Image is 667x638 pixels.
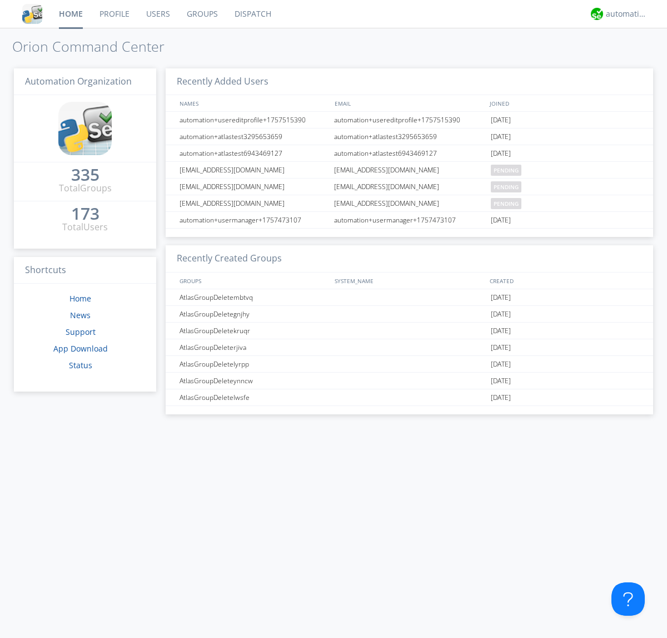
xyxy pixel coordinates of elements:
[491,339,511,356] span: [DATE]
[331,212,488,228] div: automation+usermanager+1757473107
[166,112,653,128] a: automation+usereditprofile+1757515390automation+usereditprofile+1757515390[DATE]
[491,306,511,323] span: [DATE]
[177,339,331,355] div: AtlasGroupDeleterjiva
[491,145,511,162] span: [DATE]
[332,95,487,111] div: EMAIL
[491,289,511,306] span: [DATE]
[53,343,108,354] a: App Download
[331,112,488,128] div: automation+usereditprofile+1757515390
[177,162,331,178] div: [EMAIL_ADDRESS][DOMAIN_NAME]
[177,195,331,211] div: [EMAIL_ADDRESS][DOMAIN_NAME]
[166,212,653,229] a: automation+usermanager+1757473107automation+usermanager+1757473107[DATE]
[491,165,521,176] span: pending
[487,273,643,289] div: CREATED
[166,68,653,96] h3: Recently Added Users
[491,356,511,373] span: [DATE]
[166,339,653,356] a: AtlasGroupDeleterjiva[DATE]
[166,323,653,339] a: AtlasGroupDeletekruqr[DATE]
[491,112,511,128] span: [DATE]
[62,221,108,234] div: Total Users
[166,289,653,306] a: AtlasGroupDeletembtvq[DATE]
[591,8,603,20] img: d2d01cd9b4174d08988066c6d424eccd
[177,273,329,289] div: GROUPS
[177,128,331,145] div: automation+atlastest3295653659
[59,182,112,195] div: Total Groups
[606,8,648,19] div: automation+atlas
[69,360,92,370] a: Status
[177,289,331,305] div: AtlasGroupDeletembtvq
[177,95,329,111] div: NAMES
[611,582,645,616] iframe: Toggle Customer Support
[491,128,511,145] span: [DATE]
[331,195,488,211] div: [EMAIL_ADDRESS][DOMAIN_NAME]
[491,323,511,339] span: [DATE]
[177,179,331,195] div: [EMAIL_ADDRESS][DOMAIN_NAME]
[332,273,487,289] div: SYSTEM_NAME
[71,208,99,219] div: 173
[71,208,99,221] a: 173
[331,179,488,195] div: [EMAIL_ADDRESS][DOMAIN_NAME]
[166,306,653,323] a: AtlasGroupDeletegnjhy[DATE]
[69,293,91,304] a: Home
[25,75,132,87] span: Automation Organization
[166,195,653,212] a: [EMAIL_ADDRESS][DOMAIN_NAME][EMAIL_ADDRESS][DOMAIN_NAME]pending
[71,169,99,182] a: 335
[166,145,653,162] a: automation+atlastest6943469127automation+atlastest6943469127[DATE]
[166,128,653,145] a: automation+atlastest3295653659automation+atlastest3295653659[DATE]
[177,356,331,372] div: AtlasGroupDeletelyrpp
[177,389,331,405] div: AtlasGroupDeletelwsfe
[166,245,653,273] h3: Recently Created Groups
[331,145,488,161] div: automation+atlastest6943469127
[166,356,653,373] a: AtlasGroupDeletelyrpp[DATE]
[177,212,331,228] div: automation+usermanager+1757473107
[166,179,653,195] a: [EMAIL_ADDRESS][DOMAIN_NAME][EMAIL_ADDRESS][DOMAIN_NAME]pending
[166,162,653,179] a: [EMAIL_ADDRESS][DOMAIN_NAME][EMAIL_ADDRESS][DOMAIN_NAME]pending
[166,373,653,389] a: AtlasGroupDeleteynncw[DATE]
[177,112,331,128] div: automation+usereditprofile+1757515390
[177,373,331,389] div: AtlasGroupDeleteynncw
[71,169,99,180] div: 335
[166,389,653,406] a: AtlasGroupDeletelwsfe[DATE]
[22,4,42,24] img: cddb5a64eb264b2086981ab96f4c1ba7
[70,310,91,320] a: News
[177,323,331,339] div: AtlasGroupDeletekruqr
[491,198,521,209] span: pending
[491,389,511,406] span: [DATE]
[177,145,331,161] div: automation+atlastest6943469127
[14,257,156,284] h3: Shortcuts
[491,181,521,192] span: pending
[58,102,112,155] img: cddb5a64eb264b2086981ab96f4c1ba7
[331,128,488,145] div: automation+atlastest3295653659
[487,95,643,111] div: JOINED
[331,162,488,178] div: [EMAIL_ADDRESS][DOMAIN_NAME]
[177,306,331,322] div: AtlasGroupDeletegnjhy
[491,373,511,389] span: [DATE]
[66,327,96,337] a: Support
[491,212,511,229] span: [DATE]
